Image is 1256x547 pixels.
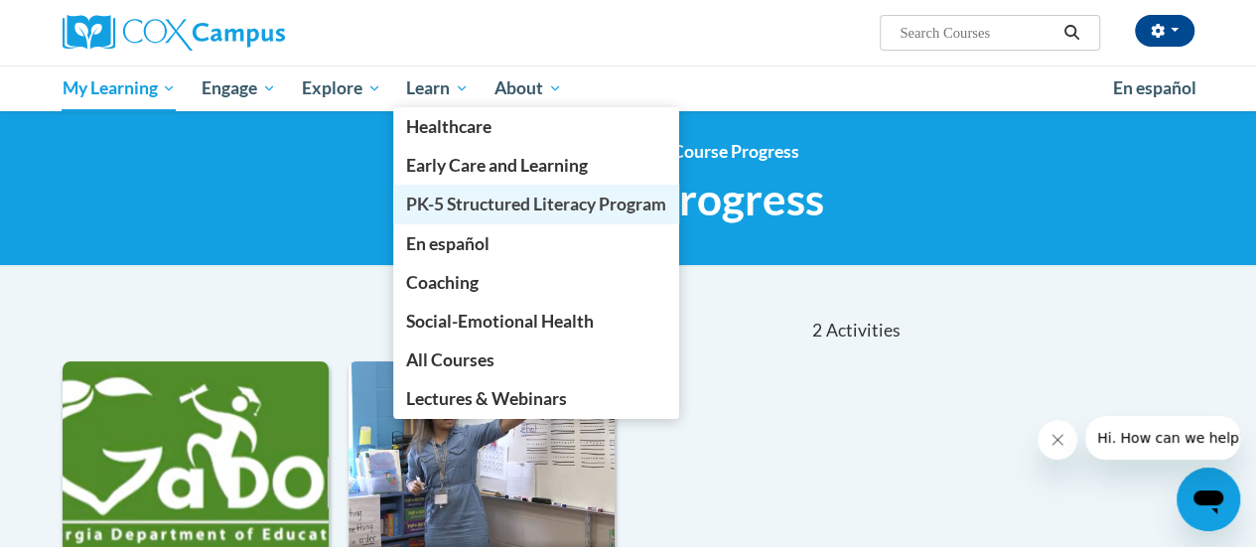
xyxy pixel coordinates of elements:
[62,76,176,100] span: My Learning
[406,311,594,332] span: Social-Emotional Health
[393,379,679,418] a: Lectures & Webinars
[1056,21,1086,45] button: Search
[482,66,575,111] a: About
[494,76,562,100] span: About
[12,14,161,30] span: Hi. How can we help?
[825,320,900,342] span: Activities
[63,15,420,51] a: Cox Campus
[406,76,469,100] span: Learn
[406,155,588,176] span: Early Care and Learning
[393,224,679,263] a: En español
[50,66,190,111] a: My Learning
[1085,416,1240,460] iframe: Message from company
[289,66,394,111] a: Explore
[644,141,799,162] a: My Course Progress
[48,66,1209,111] div: Main menu
[1038,420,1077,460] iframe: Close message
[406,272,479,293] span: Coaching
[1113,77,1196,98] span: En español
[406,349,494,370] span: All Courses
[63,15,285,51] img: Cox Campus
[406,116,491,137] span: Healthcare
[393,107,679,146] a: Healthcare
[812,320,822,342] span: 2
[189,66,289,111] a: Engage
[406,388,567,409] span: Lectures & Webinars
[1135,15,1194,47] button: Account Settings
[1177,468,1240,531] iframe: Button to launch messaging window
[393,146,679,185] a: Early Care and Learning
[393,185,679,223] a: PK-5 Structured Literacy Program
[202,76,276,100] span: Engage
[898,21,1056,45] input: Search Courses
[393,263,679,302] a: Coaching
[302,76,381,100] span: Explore
[393,341,679,379] a: All Courses
[406,233,489,254] span: En español
[406,194,666,214] span: PK-5 Structured Literacy Program
[393,66,482,111] a: Learn
[1100,68,1209,109] a: En español
[393,302,679,341] a: Social-Emotional Health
